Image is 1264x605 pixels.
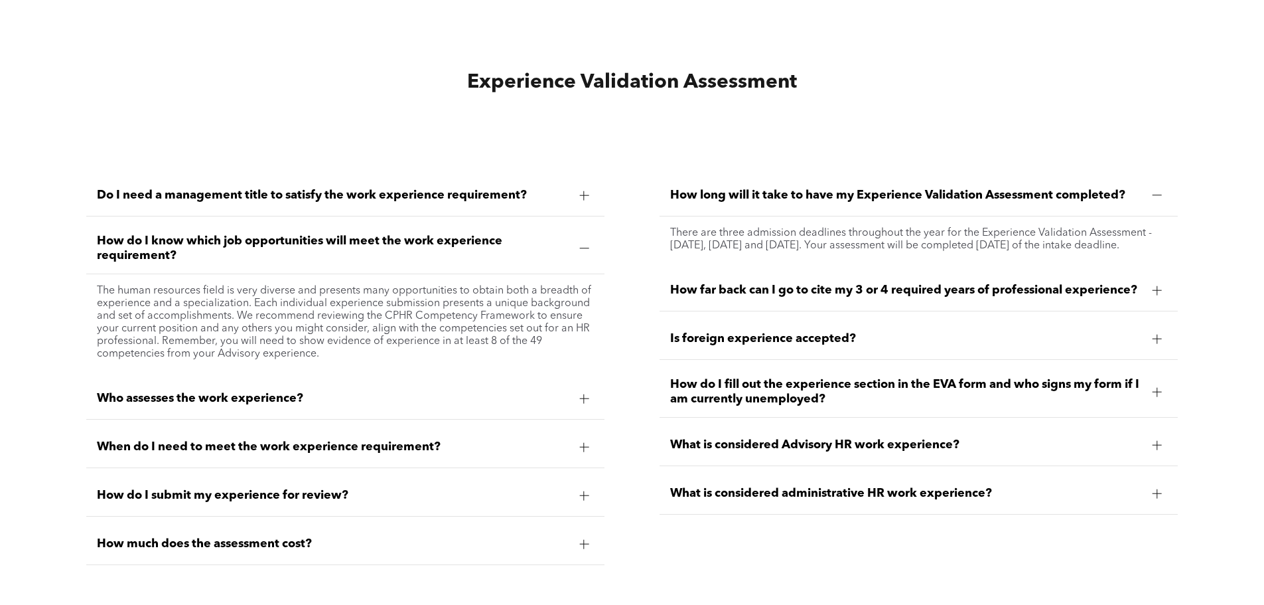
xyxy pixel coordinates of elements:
span: How far back can I go to cite my 3 or 4 required years of professional experience? [670,283,1142,298]
span: How much does the assessment cost? [97,537,569,551]
span: How long will it take to have my Experience Validation Assessment completed? [670,188,1142,203]
span: How do I submit my experience for review? [97,488,569,503]
span: Experience Validation Assessment [467,72,797,92]
span: Do I need a management title to satisfy the work experience requirement? [97,188,569,203]
span: How do I know which job opportunities will meet the work experience requirement? [97,234,569,263]
p: There are three admission deadlines throughout the year for the Experience Validation Assessment ... [670,227,1167,252]
span: Who assesses the work experience? [97,391,569,406]
p: The human resources field is very diverse and presents many opportunities to obtain both a breadt... [97,285,594,361]
span: When do I need to meet the work experience requirement? [97,440,569,454]
span: Is foreign experience accepted? [670,331,1142,346]
span: What is considered Advisory HR work experience? [670,438,1142,452]
span: How do I fill out the experience section in the EVA form and who signs my form if I am currently ... [670,377,1142,406]
span: What is considered administrative HR work experience? [670,486,1142,501]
